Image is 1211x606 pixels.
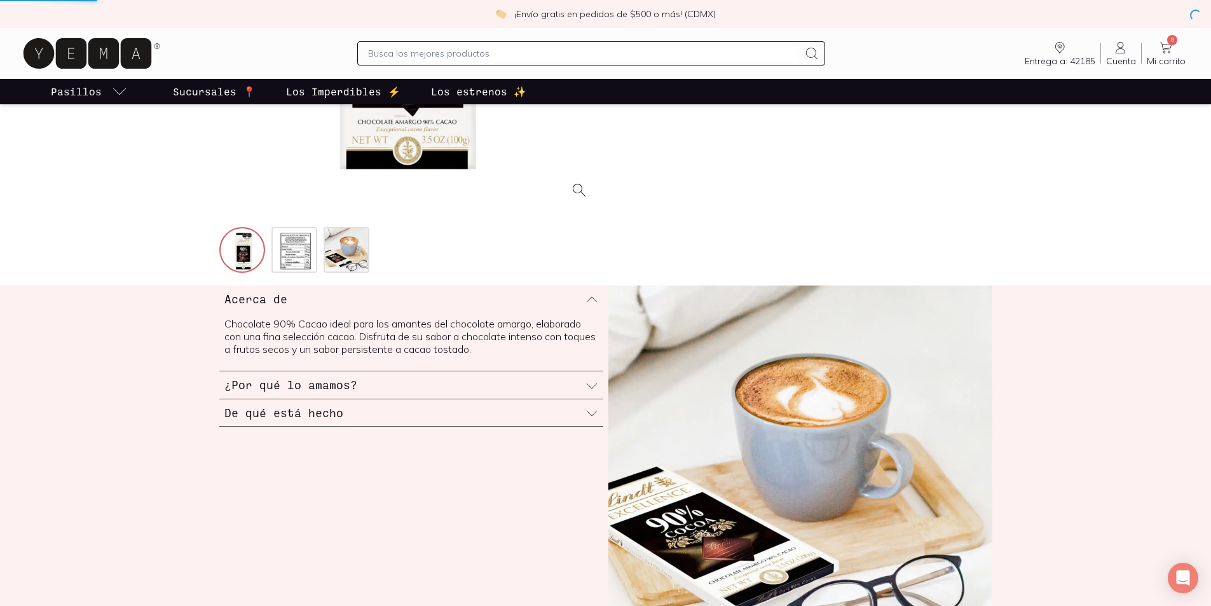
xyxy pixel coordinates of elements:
span: 8 [1167,35,1177,45]
p: Sucursales 📍 [173,84,256,99]
a: Los Imperdibles ⚡️ [284,79,403,104]
a: Entrega a: 42185 [1020,40,1100,67]
h3: ¿Por qué lo amamos? [224,376,357,393]
h3: De qué está hecho [224,404,343,421]
img: 79_6ba26578-cdaf-48e6-9f77-d035f891682c=fwebp-q70-w256 [273,228,318,274]
a: Sucursales 📍 [170,79,258,104]
img: excellence-90-cacao-lifestyle_19d296b9-54c7-4921-9fcf-aa6c177b2293=fwebp-q70-w256 [325,228,371,274]
p: Chocolate 90% Cacao ideal para los amantes del chocolate amargo, elaborado con una fina selección... [224,317,598,355]
p: Los Imperdibles ⚡️ [286,84,400,99]
a: 8Mi carrito [1142,40,1191,67]
a: Cuenta [1101,40,1141,67]
span: Cuenta [1106,55,1136,67]
p: ¡Envío gratis en pedidos de $500 o más! (CDMX) [514,8,716,20]
p: Pasillos [51,84,102,99]
img: 78_fd7af65e-d8bc-45ed-b890-e7383663e88e=fwebp-q70-w256 [221,228,266,274]
div: Open Intercom Messenger [1168,563,1198,593]
h3: Acerca de [224,291,287,307]
span: Mi carrito [1147,55,1186,67]
p: Los estrenos ✨ [431,84,526,99]
a: pasillo-todos-link [48,79,130,104]
span: Entrega a: 42185 [1025,55,1095,67]
input: Busca los mejores productos [368,46,799,61]
a: Los estrenos ✨ [428,79,529,104]
img: check [495,8,507,20]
